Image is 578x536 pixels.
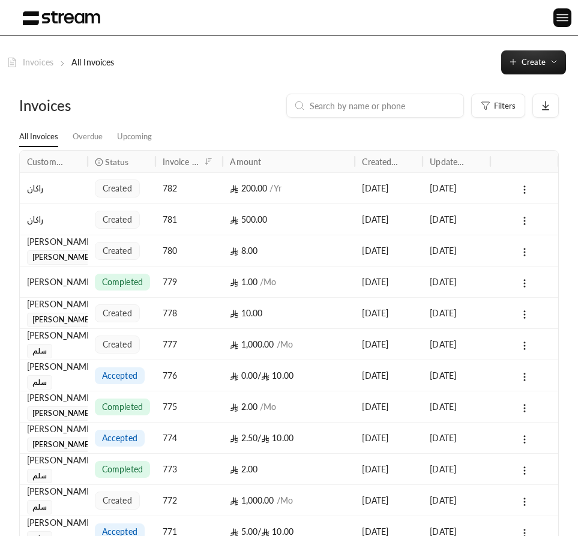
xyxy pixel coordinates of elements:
div: 1,000.00 [230,485,348,516]
div: [DATE] [430,266,483,297]
span: Status [105,156,129,168]
span: created [103,307,132,319]
button: Sort [201,154,215,169]
div: 775 [163,391,216,422]
div: 782 [163,173,216,203]
div: [PERSON_NAME] [27,298,80,311]
div: 200.00 [230,173,348,203]
span: Filters [494,102,516,110]
div: Created at [362,157,400,167]
span: 2.50 / [230,433,261,443]
div: 1.00 [230,266,348,297]
div: 774 [163,423,216,453]
div: Invoices [19,96,146,115]
div: [PERSON_NAME] [27,235,80,248]
span: / Mo [277,339,293,349]
span: [PERSON_NAME] [27,313,97,327]
span: Create [522,57,546,67]
div: [DATE] [362,204,415,235]
div: 10.00 [230,298,348,328]
div: 10.00 [230,423,348,453]
span: completed [102,276,143,288]
div: راكان [27,173,80,203]
a: All Invoices [19,127,58,147]
span: completed [102,401,143,413]
div: 10.00 [230,360,348,391]
div: [PERSON_NAME] [27,485,80,498]
div: [PERSON_NAME] [27,454,80,467]
div: [DATE] [362,266,415,297]
span: created [103,339,132,351]
span: سلم [27,375,52,390]
div: 500.00 [230,204,348,235]
span: 0.00 / [230,370,261,381]
div: [PERSON_NAME] [27,329,80,342]
div: 772 [163,485,216,516]
div: [DATE] [430,298,483,328]
div: [PERSON_NAME] [27,360,80,373]
div: [DATE] [362,235,415,266]
div: 780 [163,235,216,266]
span: / Mo [260,402,276,412]
div: 1,000.00 [230,329,348,360]
span: [PERSON_NAME] [27,250,97,265]
div: 776 [163,360,216,391]
span: [PERSON_NAME] [27,406,97,421]
div: [DATE] [362,360,415,391]
div: راكان [27,204,80,235]
span: accepted [102,432,137,444]
div: 2.00 [230,391,348,422]
button: Filters [471,94,525,118]
div: [DATE] [362,485,415,516]
div: [DATE] [430,454,483,484]
span: / Yr [269,183,281,193]
span: / Mo [277,495,293,505]
div: 2.00 [230,454,348,484]
div: [DATE] [430,235,483,266]
span: completed [102,463,143,475]
span: created [103,495,132,507]
div: [DATE] [362,454,415,484]
div: [DATE] [362,173,415,203]
div: [DATE] [430,360,483,391]
img: Logo [23,11,100,26]
div: [PERSON_NAME] [27,516,80,529]
div: [DATE] [430,173,483,203]
img: menu [555,10,570,25]
div: [DATE] [430,329,483,360]
span: [PERSON_NAME] [27,438,97,452]
a: Invoices [7,56,53,68]
a: Overdue [73,127,103,146]
div: Invoice no. [163,157,200,167]
div: [DATE] [430,391,483,422]
span: created [103,182,132,194]
span: سلم [27,344,52,358]
div: [PERSON_NAME] [27,423,80,436]
input: Search by name or phone [310,99,456,112]
span: / Mo [260,277,276,287]
div: [PERSON_NAME] [27,391,80,405]
div: 779 [163,266,216,297]
div: [DATE] [362,329,415,360]
span: created [103,214,132,226]
button: Create [501,50,566,74]
div: [PERSON_NAME] [27,266,80,297]
div: 778 [163,298,216,328]
span: سلم [27,500,52,514]
div: 8.00 [230,235,348,266]
span: accepted [102,370,137,382]
p: All Invoices [71,56,115,68]
div: Customer name [27,157,65,167]
a: Upcoming [117,127,152,146]
div: 773 [163,454,216,484]
span: سلم [27,469,52,483]
div: Updated at [430,157,468,167]
div: [DATE] [430,423,483,453]
div: 781 [163,204,216,235]
div: [DATE] [362,391,415,422]
div: [DATE] [362,298,415,328]
div: Amount [230,157,261,167]
nav: breadcrumb [7,56,114,68]
div: [DATE] [362,423,415,453]
div: [DATE] [430,485,483,516]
